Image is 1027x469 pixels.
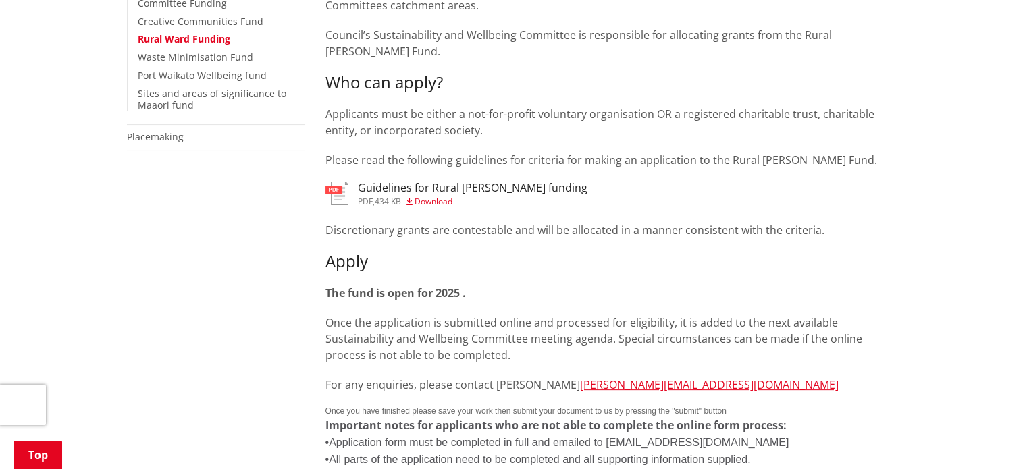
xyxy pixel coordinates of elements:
p: For any enquiries, please contact [PERSON_NAME] [325,377,901,393]
a: Creative Communities Fund [138,15,263,28]
strong: The fund is open for 2025 . [325,285,466,300]
span: Download [415,196,452,207]
a: Rural Ward Funding [138,32,230,45]
div: Once you have finished please save your work then submit your document to us by pressing the "sub... [325,406,901,417]
a: Port Waikato Wellbeing fund [138,69,267,82]
a: [PERSON_NAME][EMAIL_ADDRESS][DOMAIN_NAME] [580,377,839,392]
a: Waste Minimisation Fund [138,51,253,63]
a: Guidelines for Rural [PERSON_NAME] funding pdf,434 KB Download [325,182,587,206]
div: , [358,198,587,206]
h3: Who can apply? [325,73,901,92]
p: Once the application is submitted online and processed for eligibility, it is added to the next a... [325,314,901,363]
p: Council’s Sustainability and Wellbeing Committee is responsible for allocating grants from the Ru... [325,27,901,59]
strong: Important notes for applicants who are not able to complete the online form process: [325,418,787,433]
span: 434 KB [375,196,401,207]
p: Discretionary grants are contestable and will be allocated in a manner consistent with the criteria. [325,222,901,238]
p: Applicants must be either a not-for-profit voluntary organisation OR a registered charitable trus... [325,106,901,138]
span: pdf [358,196,373,207]
a: Top [14,441,62,469]
img: document-pdf.svg [325,182,348,205]
a: Sites and areas of significance to Maaori fund [138,87,286,111]
span: •Application form must be completed in full and emailed to [EMAIL_ADDRESS][DOMAIN_NAME] •All part... [325,420,789,465]
h3: Apply [325,252,901,271]
iframe: Messenger Launcher [965,412,1013,461]
a: Placemaking [127,130,184,143]
p: Please read the following guidelines for criteria for making an application to the Rural [PERSON_... [325,152,901,168]
h3: Guidelines for Rural [PERSON_NAME] funding [358,182,587,194]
